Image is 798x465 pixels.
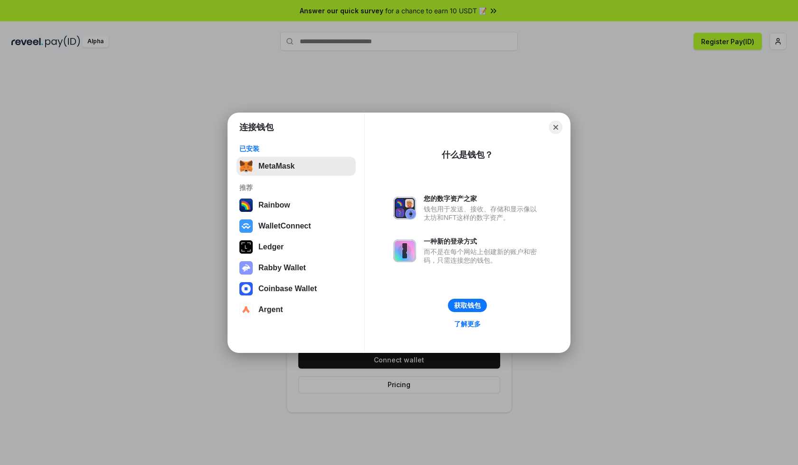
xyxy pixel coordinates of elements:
[258,285,317,293] div: Coinbase Wallet
[237,279,356,298] button: Coinbase Wallet
[442,149,493,161] div: 什么是钱包？
[239,160,253,173] img: svg+xml,%3Csvg%20fill%3D%22none%22%20height%3D%2233%22%20viewBox%3D%220%200%2035%2033%22%20width%...
[424,237,541,246] div: 一种新的登录方式
[239,282,253,295] img: svg+xml,%3Csvg%20width%3D%2228%22%20height%3D%2228%22%20viewBox%3D%220%200%2028%2028%22%20fill%3D...
[239,144,353,153] div: 已安装
[258,162,294,171] div: MetaMask
[237,300,356,319] button: Argent
[239,122,274,133] h1: 连接钱包
[239,183,353,192] div: 推荐
[424,194,541,203] div: 您的数字资产之家
[239,199,253,212] img: svg+xml,%3Csvg%20width%3D%22120%22%20height%3D%22120%22%20viewBox%3D%220%200%20120%20120%22%20fil...
[239,240,253,254] img: svg+xml,%3Csvg%20xmlns%3D%22http%3A%2F%2Fwww.w3.org%2F2000%2Fsvg%22%20width%3D%2228%22%20height%3...
[258,222,311,230] div: WalletConnect
[258,305,283,314] div: Argent
[454,320,481,328] div: 了解更多
[549,121,562,134] button: Close
[258,201,290,209] div: Rainbow
[258,243,284,251] div: Ledger
[237,258,356,277] button: Rabby Wallet
[237,196,356,215] button: Rainbow
[258,264,306,272] div: Rabby Wallet
[237,217,356,236] button: WalletConnect
[424,247,541,265] div: 而不是在每个网站上创建新的账户和密码，只需连接您的钱包。
[239,261,253,275] img: svg+xml,%3Csvg%20xmlns%3D%22http%3A%2F%2Fwww.w3.org%2F2000%2Fsvg%22%20fill%3D%22none%22%20viewBox...
[237,157,356,176] button: MetaMask
[393,197,416,219] img: svg+xml,%3Csvg%20xmlns%3D%22http%3A%2F%2Fwww.w3.org%2F2000%2Fsvg%22%20fill%3D%22none%22%20viewBox...
[448,318,486,330] a: 了解更多
[239,303,253,316] img: svg+xml,%3Csvg%20width%3D%2228%22%20height%3D%2228%22%20viewBox%3D%220%200%2028%2028%22%20fill%3D...
[239,219,253,233] img: svg+xml,%3Csvg%20width%3D%2228%22%20height%3D%2228%22%20viewBox%3D%220%200%2028%2028%22%20fill%3D...
[424,205,541,222] div: 钱包用于发送、接收、存储和显示像以太坊和NFT这样的数字资产。
[454,301,481,310] div: 获取钱包
[393,239,416,262] img: svg+xml,%3Csvg%20xmlns%3D%22http%3A%2F%2Fwww.w3.org%2F2000%2Fsvg%22%20fill%3D%22none%22%20viewBox...
[237,237,356,256] button: Ledger
[448,299,487,312] button: 获取钱包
